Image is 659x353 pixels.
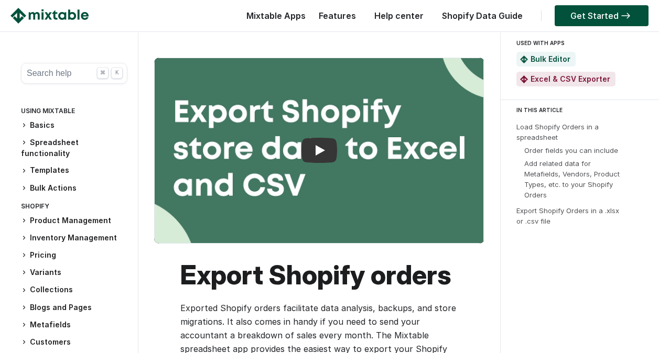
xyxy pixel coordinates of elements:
[241,8,306,29] div: Mixtable Apps
[520,56,528,63] img: Mixtable Spreadsheet Bulk Editor App
[531,54,570,63] a: Bulk Editor
[21,233,127,244] h3: Inventory Management
[21,215,127,226] h3: Product Management
[524,146,618,155] a: Order fields you can include
[369,10,429,21] a: Help center
[97,67,109,79] div: ⌘
[516,206,619,225] a: Export Shopify Orders in a .xlsx or .csv file
[619,13,633,19] img: arrow-right.svg
[524,159,620,199] a: Add related data for Metafields, Vendors, Product Types, etc. to your Shopify Orders
[21,250,127,261] h3: Pricing
[21,337,127,348] h3: Customers
[10,8,89,24] img: Mixtable logo
[21,165,127,176] h3: Templates
[516,123,599,141] a: Load Shopify Orders in a spreadsheet
[520,75,528,83] img: Mixtable Excel & CSV Exporter App
[180,259,468,291] h1: Export Shopify orders
[516,105,650,115] div: IN THIS ARTICLE
[21,105,127,120] div: Using Mixtable
[437,10,528,21] a: Shopify Data Guide
[21,267,127,278] h3: Variants
[555,5,649,26] a: Get Started
[531,74,610,83] a: Excel & CSV Exporter
[21,120,127,131] h3: Basics
[21,319,127,330] h3: Metafields
[21,284,127,295] h3: Collections
[21,302,127,313] h3: Blogs and Pages
[21,200,127,215] div: Shopify
[111,67,123,79] div: K
[21,63,127,84] button: Search help ⌘ K
[21,183,127,194] h3: Bulk Actions
[314,10,361,21] a: Features
[516,37,639,49] div: USED WITH APPS
[21,137,127,159] h3: Spreadsheet functionality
